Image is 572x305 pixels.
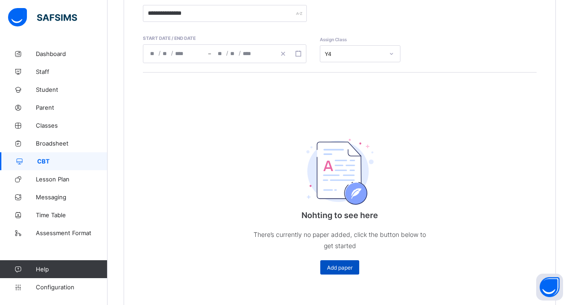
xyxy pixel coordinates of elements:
span: / [171,49,173,57]
span: Dashboard [36,50,108,57]
span: Parent [36,104,108,111]
span: Student [36,86,108,93]
span: / [239,49,241,57]
span: Help [36,266,107,273]
div: Y4 [325,51,384,57]
span: Time Table [36,211,108,219]
span: Start date / End date [143,35,212,41]
span: Classes [36,122,108,129]
span: Lesson Plan [36,176,108,183]
span: Add paper [327,264,353,271]
span: / [226,49,228,57]
span: Messaging [36,193,108,201]
span: / [159,49,160,57]
img: empty_paper.ad750738770ac8374cccfa65f26fe3c4.svg [306,139,374,205]
span: CBT [37,158,108,165]
span: Configuration [36,284,107,291]
span: Assessment Format [36,229,108,236]
p: Nohting to see here [250,210,430,220]
span: Staff [36,68,108,75]
span: Broadsheet [36,140,108,147]
p: There’s currently no paper added, click the button below to get started [250,229,430,251]
div: Nohting to see here [250,114,430,284]
img: safsims [8,8,77,27]
button: Open asap [536,274,563,301]
span: – [208,50,211,58]
span: Assign Class [320,37,347,42]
